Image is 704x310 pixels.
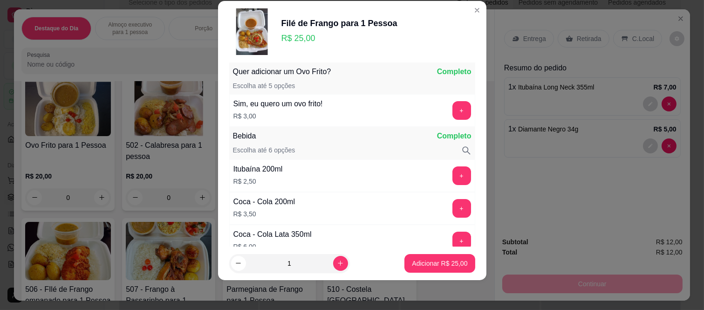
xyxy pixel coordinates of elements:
p: R$ 2,50 [233,177,283,186]
div: Sim, eu quero um ovo frito! [233,98,323,110]
button: add [452,232,471,250]
img: product-image [229,8,276,55]
p: Escolha até 6 opções [233,145,295,156]
div: Filé de Frango para 1 Pessoa [281,17,397,30]
div: Coca - Cola 200ml [233,196,295,207]
button: Close [470,3,485,18]
div: Coca - Cola Lata 350ml [233,229,312,240]
p: Adicionar R$ 25,00 [412,259,467,268]
p: R$ 3,00 [233,111,323,121]
p: Completo [437,131,472,142]
p: Escolha até 5 opções [233,81,295,90]
p: Quer adicionar um Ovo Frito? [233,66,331,77]
button: add [452,101,471,120]
p: Bebida [233,131,256,142]
p: R$ 25,00 [281,32,397,45]
button: add [452,199,471,218]
p: R$ 3,50 [233,209,295,219]
button: increase-product-quantity [333,256,348,271]
button: decrease-product-quantity [231,256,246,271]
div: Itubaína 200ml [233,164,283,175]
p: Completo [437,66,472,77]
button: add [452,166,471,185]
p: R$ 6,00 [233,242,312,251]
button: Adicionar R$ 25,00 [404,254,475,273]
